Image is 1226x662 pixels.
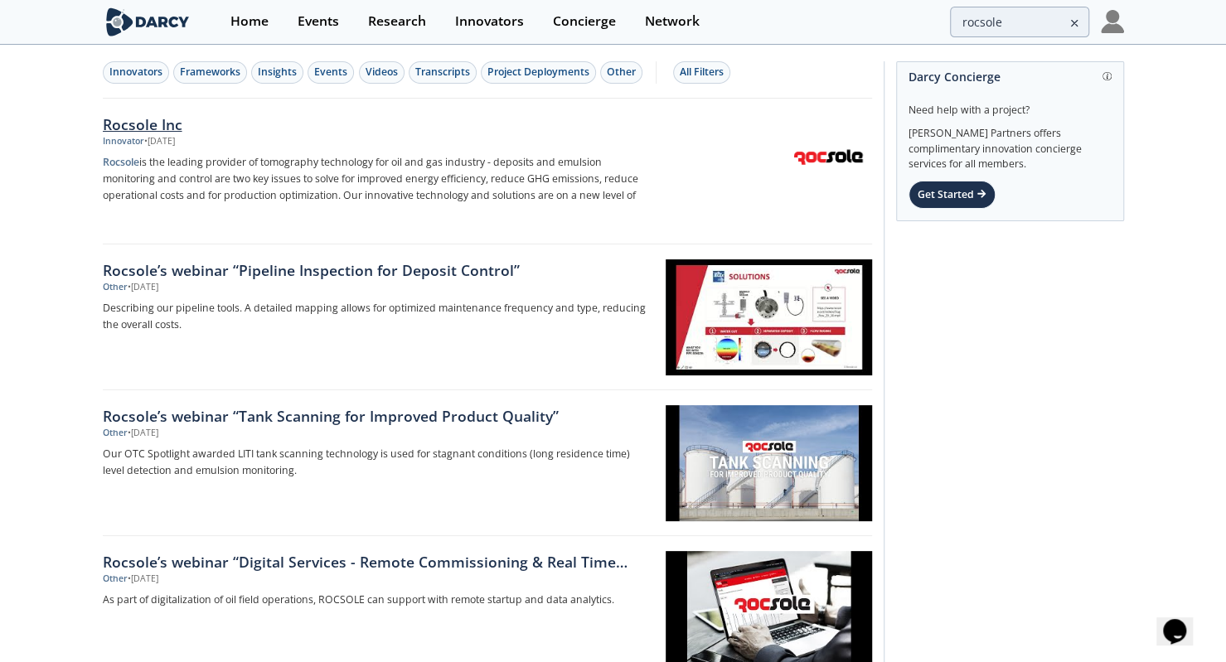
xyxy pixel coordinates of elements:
[481,61,596,84] button: Project Deployments
[359,61,405,84] button: Videos
[109,65,162,80] div: Innovators
[230,15,269,28] div: Home
[487,65,589,80] div: Project Deployments
[103,281,128,294] div: Other
[144,135,175,148] div: • [DATE]
[103,405,652,427] div: Rocsole’s webinar “Tank Scanning for Improved Product Quality”
[455,15,524,28] div: Innovators
[103,551,652,573] div: Rocsole’s webinar “Digital Services - Remote Commissioning & Real Time Monitoring"
[298,15,339,28] div: Events
[787,116,869,197] img: Rocsole Inc
[180,65,240,80] div: Frameworks
[103,114,652,135] div: Rocsole Inc
[258,65,297,80] div: Insights
[368,15,426,28] div: Research
[909,62,1112,91] div: Darcy Concierge
[103,135,144,148] div: Innovator
[607,65,636,80] div: Other
[909,118,1112,172] div: [PERSON_NAME] Partners offers complimentary innovation concierge services for all members.
[103,7,193,36] img: logo-wide.svg
[680,65,724,80] div: All Filters
[103,259,652,281] div: Rocsole’s webinar “Pipeline Inspection for Deposit Control”
[128,427,158,440] div: • [DATE]
[251,61,303,84] button: Insights
[366,65,398,80] div: Videos
[1156,596,1209,645] iframe: chat widget
[103,427,128,440] div: Other
[553,15,616,28] div: Concierge
[103,99,872,244] a: Rocsole Inc Innovator •[DATE] Rocsoleis the leading provider of tomography technology for oil and...
[1101,10,1124,33] img: Profile
[103,592,652,608] p: As part of digitalization of oil field operations, ROCSOLE can support with remote startup and da...
[415,65,470,80] div: Transcripts
[103,573,128,586] div: Other
[673,61,730,84] button: All Filters
[128,573,158,586] div: • [DATE]
[103,390,872,536] a: Rocsole’s webinar “Tank Scanning for Improved Product Quality” Other •[DATE] Our OTC Spotlight aw...
[103,244,872,390] a: Rocsole’s webinar “Pipeline Inspection for Deposit Control” Other •[DATE] Describing our pipeline...
[128,281,158,294] div: • [DATE]
[950,7,1089,37] input: Advanced Search
[103,61,169,84] button: Innovators
[600,61,642,84] button: Other
[103,155,139,169] strong: Rocsole
[909,181,996,209] div: Get Started
[909,91,1112,118] div: Need help with a project?
[1102,72,1112,81] img: information.svg
[103,300,652,333] p: Describing our pipeline tools. A detailed mapping allows for optimized maintenance frequency and ...
[103,154,652,204] p: is the leading provider of tomography technology for oil and gas industry - deposits and emulsion...
[103,446,652,479] p: Our OTC Spotlight awarded LITI tank scanning technology is used for stagnant conditions (long res...
[314,65,347,80] div: Events
[173,61,247,84] button: Frameworks
[645,15,700,28] div: Network
[308,61,354,84] button: Events
[409,61,477,84] button: Transcripts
